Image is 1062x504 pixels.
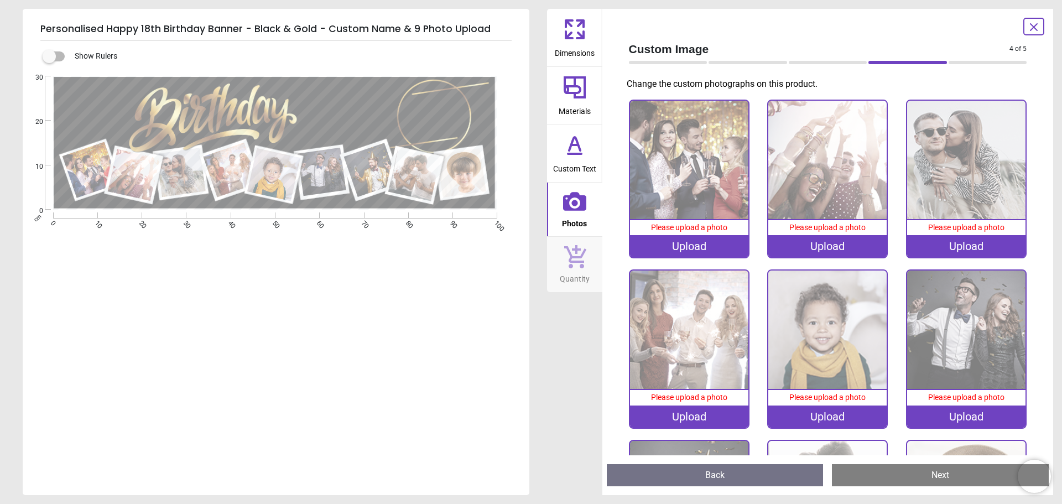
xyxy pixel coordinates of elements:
[447,219,455,226] span: 90
[651,223,727,232] span: Please upload a photo
[630,406,748,428] div: Upload
[562,213,587,230] span: Photos
[547,67,602,124] button: Materials
[789,223,866,232] span: Please upload a photo
[226,219,233,226] span: 40
[559,101,591,117] span: Materials
[1018,460,1051,493] iframe: Brevo live chat
[560,268,590,285] span: Quantity
[492,219,499,226] span: 100
[359,219,366,226] span: 70
[768,406,887,428] div: Upload
[928,223,1004,232] span: Please upload a photo
[768,235,887,257] div: Upload
[907,406,1025,428] div: Upload
[270,219,277,226] span: 50
[40,18,512,41] h5: Personalised Happy 18th Birthday Banner - Black & Gold - Custom Name & 9 Photo Upload
[49,50,529,63] div: Show Rulers
[832,464,1049,486] button: Next
[547,237,602,292] button: Quantity
[651,393,727,402] span: Please upload a photo
[137,219,144,226] span: 20
[22,73,43,82] span: 30
[314,219,321,226] span: 60
[629,41,1010,57] span: Custom Image
[48,219,55,226] span: 0
[92,219,100,226] span: 10
[555,43,595,59] span: Dimensions
[547,9,602,66] button: Dimensions
[630,235,748,257] div: Upload
[403,219,410,226] span: 80
[627,78,1036,90] p: Change the custom photographs on this product.
[928,393,1004,402] span: Please upload a photo
[547,124,602,182] button: Custom Text
[1009,44,1027,54] span: 4 of 5
[181,219,189,226] span: 30
[789,393,866,402] span: Please upload a photo
[547,183,602,237] button: Photos
[907,235,1025,257] div: Upload
[22,206,43,216] span: 0
[22,162,43,172] span: 10
[32,213,42,223] span: cm
[22,117,43,127] span: 20
[607,464,824,486] button: Back
[553,158,596,175] span: Custom Text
